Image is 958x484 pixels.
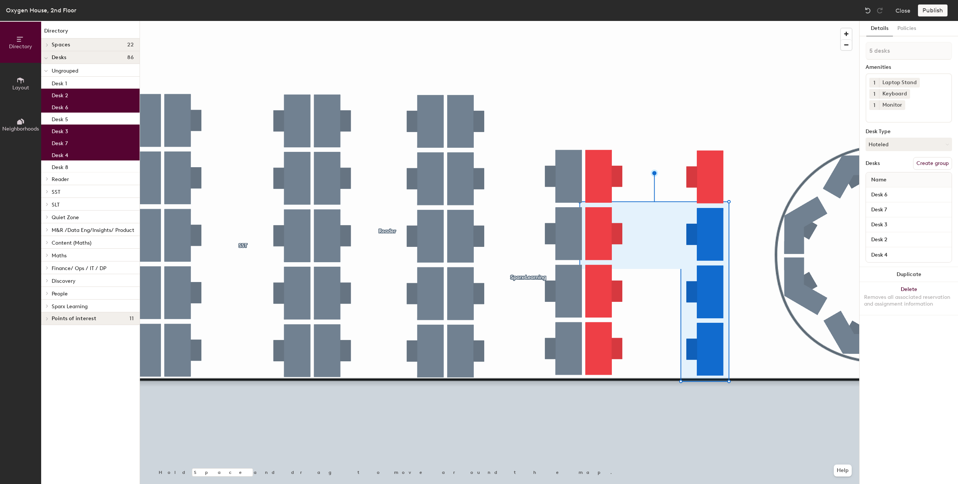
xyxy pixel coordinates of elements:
button: Create group [913,157,952,170]
div: Desks [866,160,880,166]
div: Keyboard [879,89,910,99]
span: SST [52,189,60,195]
input: Unnamed desk [867,235,950,245]
button: Close [896,4,910,16]
input: Unnamed desk [867,249,950,260]
span: Discovery [52,278,76,284]
h1: Directory [41,27,140,39]
button: Policies [893,21,921,36]
span: Neighborhoods [2,126,39,132]
span: Spaces [52,42,70,48]
p: Desk 7 [52,138,68,147]
span: 86 [127,55,134,61]
span: Desks [52,55,66,61]
span: Reader [52,176,69,183]
span: Maths [52,252,67,259]
p: Desk 5 [52,114,68,123]
span: M&R /Data Eng/Insights/ Product [52,227,134,233]
p: Desk 8 [52,162,68,171]
span: Content (Maths) [52,240,91,246]
button: Duplicate [860,267,958,282]
span: People [52,291,68,297]
img: Undo [864,7,872,14]
span: Points of interest [52,316,96,322]
input: Unnamed desk [867,205,950,215]
div: Removes all associated reservation and assignment information [864,294,954,307]
div: Laptop Stand [879,78,920,88]
span: 11 [129,316,134,322]
p: Desk 4 [52,150,68,159]
button: 1 [869,100,879,110]
span: SLT [52,202,60,208]
button: Details [866,21,893,36]
input: Unnamed desk [867,190,950,200]
span: Layout [12,85,29,91]
span: Quiet Zone [52,214,79,221]
div: Amenities [866,64,952,70]
img: Redo [876,7,884,14]
span: 1 [873,79,875,87]
p: Desk 2 [52,90,68,99]
span: Name [867,173,890,187]
button: 1 [869,78,879,88]
span: 22 [127,42,134,48]
span: 1 [873,90,875,98]
span: Directory [9,43,32,50]
span: Finance/ Ops / IT / DP [52,265,106,272]
input: Unnamed desk [867,220,950,230]
button: Hoteled [866,138,952,151]
p: Desk 1 [52,78,67,87]
button: 1 [869,89,879,99]
span: Ungrouped [52,68,78,74]
div: Desk Type [866,129,952,135]
span: Sparx Learning [52,303,88,310]
p: Desk 3 [52,126,68,135]
button: Help [834,465,852,477]
button: DeleteRemoves all associated reservation and assignment information [860,282,958,315]
p: Desk 6 [52,102,68,111]
div: Oxygen House, 2nd Floor [6,6,76,15]
span: 1 [873,101,875,109]
div: Monitor [879,100,905,110]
